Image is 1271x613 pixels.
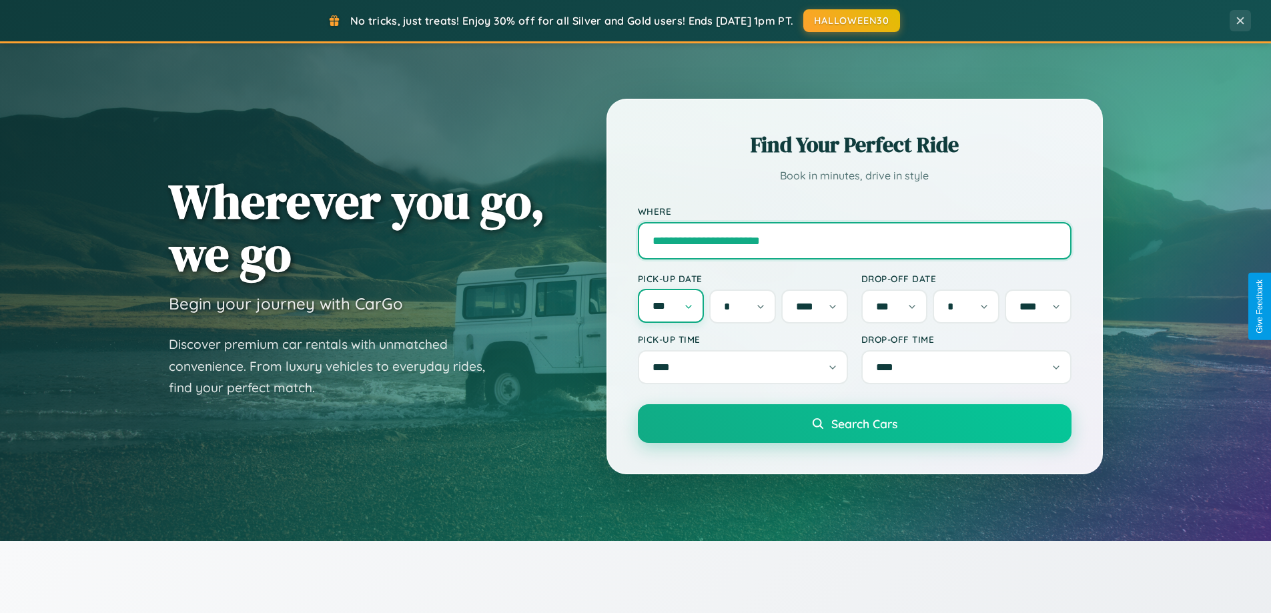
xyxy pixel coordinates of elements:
[638,166,1072,185] p: Book in minutes, drive in style
[638,205,1072,217] label: Where
[638,404,1072,443] button: Search Cars
[861,334,1072,345] label: Drop-off Time
[638,273,848,284] label: Pick-up Date
[831,416,897,431] span: Search Cars
[1255,279,1264,334] div: Give Feedback
[169,293,403,314] h3: Begin your journey with CarGo
[861,273,1072,284] label: Drop-off Date
[169,334,502,399] p: Discover premium car rentals with unmatched convenience. From luxury vehicles to everyday rides, ...
[638,334,848,345] label: Pick-up Time
[638,130,1072,159] h2: Find Your Perfect Ride
[169,175,545,280] h1: Wherever you go, we go
[350,14,793,27] span: No tricks, just treats! Enjoy 30% off for all Silver and Gold users! Ends [DATE] 1pm PT.
[803,9,900,32] button: HALLOWEEN30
